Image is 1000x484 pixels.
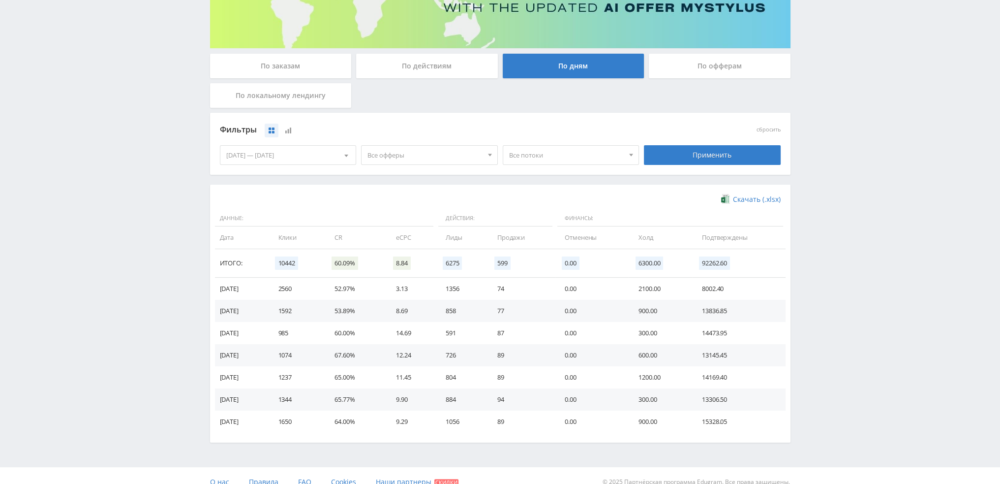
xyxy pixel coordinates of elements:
[692,322,785,344] td: 14473.95
[325,411,386,433] td: 64.00%
[268,300,325,322] td: 1592
[692,300,785,322] td: 13836.85
[325,388,386,411] td: 65.77%
[636,257,663,270] span: 6300.00
[325,344,386,366] td: 67.60%
[494,257,511,270] span: 599
[692,226,785,249] td: Подтверждены
[487,344,555,366] td: 89
[629,278,692,300] td: 2100.00
[629,322,692,344] td: 300.00
[332,257,358,270] span: 60.09%
[555,388,629,411] td: 0.00
[487,411,555,433] td: 89
[210,54,352,78] div: По заказам
[699,257,730,270] span: 92262.60
[215,322,269,344] td: [DATE]
[443,257,462,270] span: 6275
[487,226,555,249] td: Продажи
[215,344,269,366] td: [DATE]
[555,278,629,300] td: 0.00
[733,195,781,203] span: Скачать (.xlsx)
[325,226,386,249] td: CR
[629,344,692,366] td: 600.00
[386,300,436,322] td: 8.69
[268,322,325,344] td: 985
[487,322,555,344] td: 87
[629,388,692,411] td: 300.00
[215,249,269,278] td: Итого:
[436,226,487,249] td: Лиды
[487,388,555,411] td: 94
[268,278,325,300] td: 2560
[436,411,487,433] td: 1056
[629,366,692,388] td: 1200.00
[436,388,487,411] td: 884
[629,411,692,433] td: 900.00
[268,344,325,366] td: 1074
[629,300,692,322] td: 900.00
[215,300,269,322] td: [DATE]
[644,145,781,165] div: Применить
[268,226,325,249] td: Клики
[436,322,487,344] td: 591
[757,127,781,133] button: сбросить
[220,123,639,137] div: Фильтры
[629,226,692,249] td: Холд
[215,411,269,433] td: [DATE]
[220,146,356,164] div: [DATE] — [DATE]
[562,257,579,270] span: 0.00
[325,322,386,344] td: 60.00%
[215,226,269,249] td: Дата
[555,411,629,433] td: 0.00
[325,300,386,322] td: 53.89%
[215,366,269,388] td: [DATE]
[487,278,555,300] td: 74
[487,300,555,322] td: 77
[721,194,729,204] img: xlsx
[436,300,487,322] td: 858
[367,146,483,164] span: Все офферы
[649,54,790,78] div: По офферам
[555,344,629,366] td: 0.00
[386,344,436,366] td: 12.24
[692,388,785,411] td: 13306.50
[215,278,269,300] td: [DATE]
[386,226,436,249] td: eCPC
[555,226,629,249] td: Отменены
[692,366,785,388] td: 14169.40
[487,366,555,388] td: 89
[325,366,386,388] td: 65.00%
[692,344,785,366] td: 13145.45
[325,278,386,300] td: 52.97%
[692,411,785,433] td: 15328.05
[692,278,785,300] td: 8002.40
[555,366,629,388] td: 0.00
[436,278,487,300] td: 1356
[268,388,325,411] td: 1344
[386,411,436,433] td: 9.29
[386,278,436,300] td: 3.13
[557,210,783,227] span: Финансы:
[275,257,298,270] span: 10442
[503,54,644,78] div: По дням
[215,388,269,411] td: [DATE]
[268,411,325,433] td: 1650
[356,54,498,78] div: По действиям
[438,210,552,227] span: Действия:
[555,300,629,322] td: 0.00
[555,322,629,344] td: 0.00
[386,322,436,344] td: 14.69
[436,366,487,388] td: 804
[386,366,436,388] td: 11.45
[386,388,436,411] td: 9.90
[215,210,433,227] span: Данные:
[436,344,487,366] td: 726
[268,366,325,388] td: 1237
[393,257,410,270] span: 8.84
[210,83,352,108] div: По локальному лендингу
[509,146,624,164] span: Все потоки
[721,194,780,204] a: Скачать (.xlsx)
